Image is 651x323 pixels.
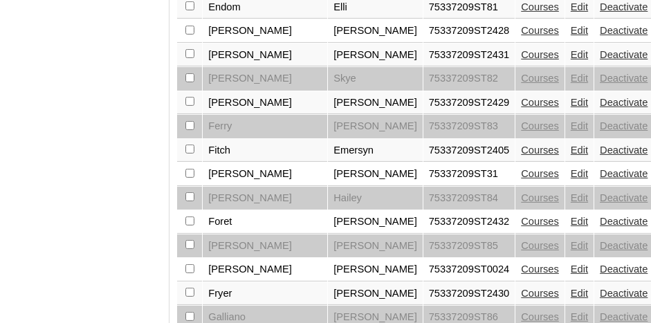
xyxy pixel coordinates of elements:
[328,234,423,258] td: [PERSON_NAME]
[600,168,648,179] a: Deactivate
[423,67,515,91] td: 75337209ST82
[521,216,559,227] a: Courses
[203,19,327,43] td: [PERSON_NAME]
[600,311,648,322] a: Deactivate
[600,49,648,60] a: Deactivate
[423,282,515,306] td: 75337209ST2430
[521,25,559,36] a: Courses
[203,258,327,282] td: [PERSON_NAME]
[571,120,588,131] a: Edit
[571,168,588,179] a: Edit
[521,168,559,179] a: Courses
[521,97,559,108] a: Courses
[328,139,423,163] td: Emersyn
[203,187,327,210] td: [PERSON_NAME]
[600,120,648,131] a: Deactivate
[521,73,559,84] a: Courses
[571,73,588,84] a: Edit
[328,44,423,67] td: [PERSON_NAME]
[521,192,559,203] a: Courses
[423,91,515,115] td: 75337209ST2429
[423,258,515,282] td: 75337209ST0024
[423,44,515,67] td: 75337209ST2431
[600,240,648,251] a: Deactivate
[600,216,648,227] a: Deactivate
[328,210,423,234] td: [PERSON_NAME]
[328,258,423,282] td: [PERSON_NAME]
[600,25,648,36] a: Deactivate
[203,139,327,163] td: Fitch
[571,240,588,251] a: Edit
[521,49,559,60] a: Courses
[328,282,423,306] td: [PERSON_NAME]
[571,311,588,322] a: Edit
[423,234,515,258] td: 75337209ST85
[203,163,327,186] td: [PERSON_NAME]
[521,1,559,12] a: Courses
[203,91,327,115] td: [PERSON_NAME]
[521,264,559,275] a: Courses
[600,264,648,275] a: Deactivate
[328,67,423,91] td: Skye
[521,240,559,251] a: Courses
[571,216,588,227] a: Edit
[521,288,559,299] a: Courses
[600,192,648,203] a: Deactivate
[203,44,327,67] td: [PERSON_NAME]
[571,288,588,299] a: Edit
[328,115,423,138] td: [PERSON_NAME]
[571,145,588,156] a: Edit
[600,97,648,108] a: Deactivate
[328,187,423,210] td: Hailey
[521,311,559,322] a: Courses
[328,163,423,186] td: [PERSON_NAME]
[571,49,588,60] a: Edit
[600,73,648,84] a: Deactivate
[571,1,588,12] a: Edit
[423,210,515,234] td: 75337209ST2432
[203,67,327,91] td: [PERSON_NAME]
[521,120,559,131] a: Courses
[328,19,423,43] td: [PERSON_NAME]
[423,187,515,210] td: 75337209ST84
[203,234,327,258] td: [PERSON_NAME]
[600,1,648,12] a: Deactivate
[423,163,515,186] td: 75337209ST31
[571,192,588,203] a: Edit
[571,25,588,36] a: Edit
[423,115,515,138] td: 75337209ST83
[521,145,559,156] a: Courses
[203,115,327,138] td: Ferry
[423,19,515,43] td: 75337209ST2428
[571,264,588,275] a: Edit
[600,145,648,156] a: Deactivate
[571,97,588,108] a: Edit
[423,139,515,163] td: 75337209ST2405
[328,91,423,115] td: [PERSON_NAME]
[600,288,648,299] a: Deactivate
[203,282,327,306] td: Fryer
[203,210,327,234] td: Foret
